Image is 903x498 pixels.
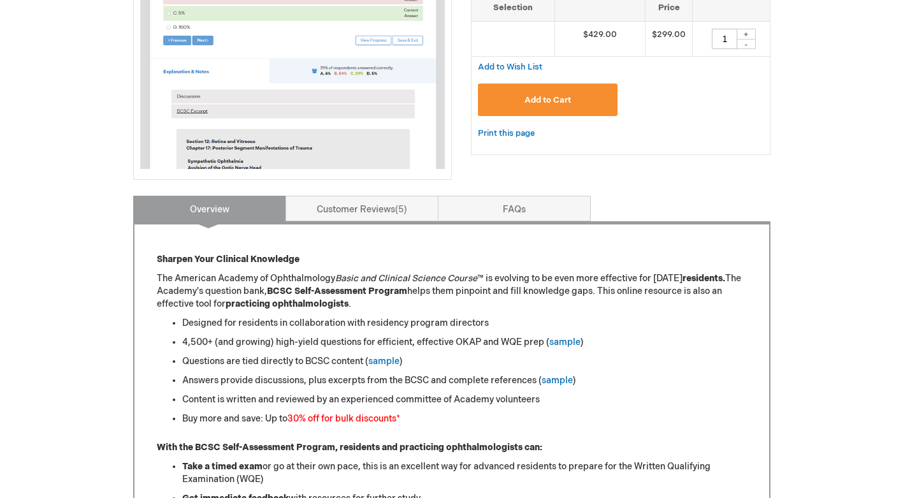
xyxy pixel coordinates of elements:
p: The American Academy of Ophthalmology ™ is evolving to be even more effective for [DATE] The Acad... [157,272,747,311]
strong: BCSC Self-Assessment Program [267,286,407,297]
strong: With the BCSC Self-Assessment Program, residents and practicing ophthalmologists can: [157,442,542,453]
span: 5 [395,204,407,215]
a: Customer Reviews5 [285,196,438,221]
strong: Take a timed exam [182,461,263,472]
strong: residents. [683,273,725,284]
em: Basic and Clinical Science Course [335,273,477,284]
input: Qty [712,29,737,49]
font: 30% off for bulk discounts [287,413,396,424]
div: + [737,29,756,40]
strong: practicing ophthalmologists [226,298,349,309]
td: $299.00 [646,21,693,56]
a: sample [368,356,400,367]
a: Overview [133,196,286,221]
td: $429.00 [554,21,646,56]
a: sample [542,375,573,386]
li: or go at their own pace, this is an excellent way for advanced residents to prepare for the Writt... [182,460,747,486]
li: Content is written and reviewed by an experienced committee of Academy volunteers [182,393,747,406]
div: - [737,39,756,49]
li: Designed for residents in collaboration with residency program directors [182,317,747,330]
button: Add to Cart [478,84,618,116]
li: Answers provide discussions, plus excerpts from the BCSC and complete references ( ) [182,374,747,387]
strong: Sharpen Your Clinical Knowledge [157,254,300,265]
li: Questions are tied directly to BCSC content ( ) [182,355,747,368]
span: Add to Wish List [478,62,542,72]
a: sample [549,337,581,348]
li: Buy more and save: Up to [182,413,747,425]
li: 4,500+ (and growing) high-yield questions for efficient, effective OKAP and WQE prep ( ) [182,336,747,349]
a: Print this page [478,126,535,142]
a: Add to Wish List [478,61,542,72]
span: Add to Cart [524,95,571,105]
a: FAQs [438,196,591,221]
